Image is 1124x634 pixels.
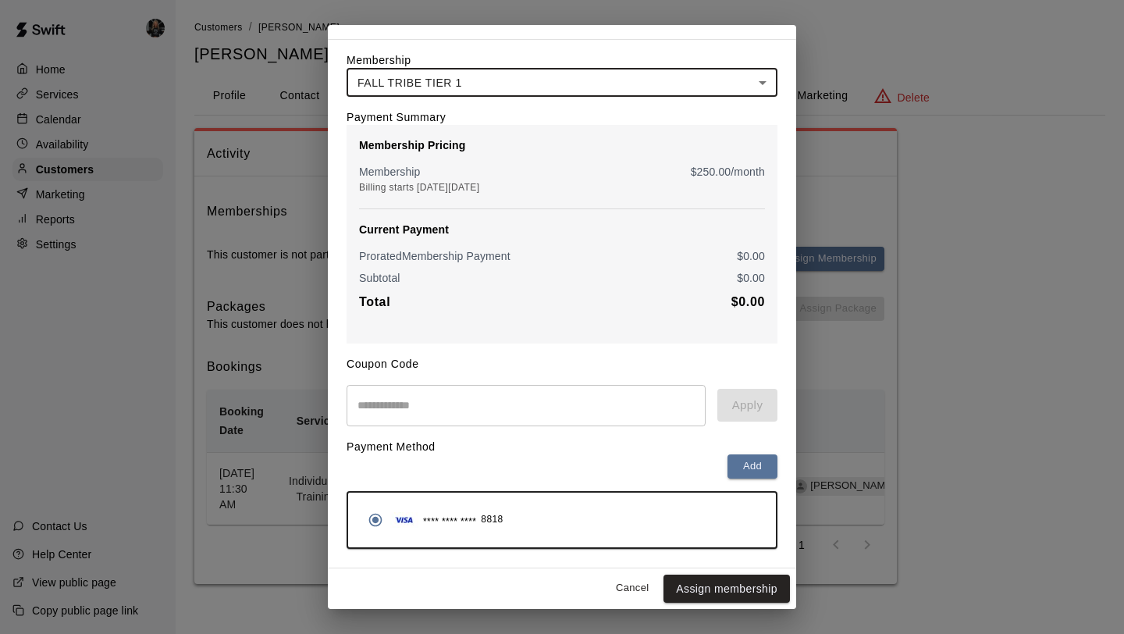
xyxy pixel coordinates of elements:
p: Membership [359,164,421,180]
p: Subtotal [359,270,400,286]
label: Payment Summary [347,111,446,123]
img: Credit card brand logo [390,512,418,528]
label: Payment Method [347,440,436,453]
label: Coupon Code [347,358,419,370]
span: Billing starts [DATE][DATE] [359,182,479,193]
b: Total [359,295,390,308]
p: Membership Pricing [359,137,765,153]
p: Current Payment [359,222,765,237]
label: Membership [347,54,411,66]
b: $ 0.00 [731,295,765,308]
p: Prorated Membership Payment [359,248,510,264]
p: $ 250.00 /month [691,164,765,180]
p: $ 0.00 [737,248,765,264]
span: 8818 [481,512,503,528]
button: Assign membership [663,575,790,604]
p: $ 0.00 [737,270,765,286]
button: Cancel [607,576,657,600]
div: FALL TRIBE TIER 1 [347,68,777,97]
button: Add [727,454,777,479]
